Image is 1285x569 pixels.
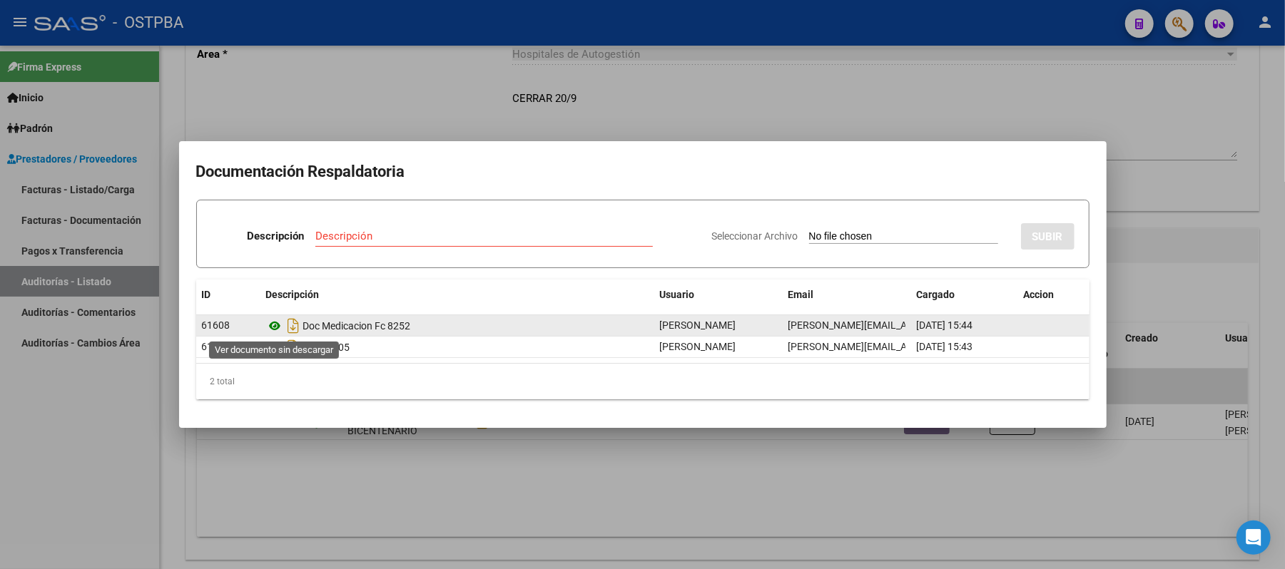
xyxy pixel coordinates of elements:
span: Usuario [660,289,695,300]
div: Open Intercom Messenger [1236,521,1271,555]
button: SUBIR [1021,223,1075,250]
span: [DATE] 15:44 [917,319,973,331]
span: SUBIR [1032,230,1063,243]
span: Descripción [266,289,320,300]
span: Email [788,289,814,300]
h2: Documentación Respaldatoria [196,158,1090,185]
div: Doc Medicacion Fc 8252 [266,314,649,337]
span: [PERSON_NAME][EMAIL_ADDRESS][PERSON_NAME][DOMAIN_NAME] [788,319,1099,331]
i: Descargar documento [285,314,303,337]
datatable-header-cell: Descripción [260,280,654,310]
span: [DATE] 15:43 [917,341,973,352]
span: [PERSON_NAME] [660,319,736,331]
p: Descripción [247,228,304,245]
datatable-header-cell: Cargado [911,280,1018,310]
div: 2 total [196,364,1090,399]
div: Hr 126705 [266,336,649,359]
datatable-header-cell: ID [196,280,260,310]
span: 61607 [202,341,230,352]
span: [PERSON_NAME] [660,341,736,352]
span: 61608 [202,319,230,331]
datatable-header-cell: Email [783,280,911,310]
span: [PERSON_NAME][EMAIL_ADDRESS][PERSON_NAME][DOMAIN_NAME] [788,341,1099,352]
span: Cargado [917,289,955,300]
datatable-header-cell: Accion [1018,280,1090,310]
datatable-header-cell: Usuario [654,280,783,310]
span: ID [202,289,211,300]
i: Descargar documento [285,336,303,359]
span: Seleccionar Archivo [712,230,798,242]
span: Accion [1024,289,1055,300]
